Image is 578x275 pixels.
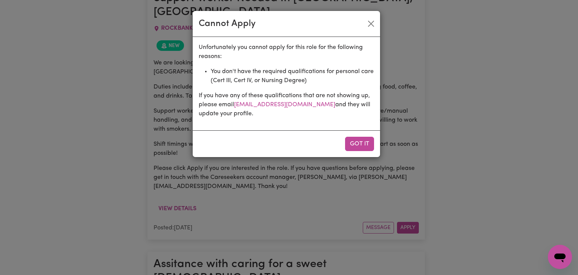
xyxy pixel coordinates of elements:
[199,91,374,118] p: If you have any of these qualifications that are not showing up, please email and they will updat...
[199,43,374,61] p: Unfortunately you cannot apply for this role for the following reasons:
[234,102,335,108] a: [EMAIL_ADDRESS][DOMAIN_NAME]
[199,17,256,31] div: Cannot Apply
[548,245,572,269] iframe: Button to launch messaging window
[365,18,377,30] button: Close
[211,67,374,85] li: You don't have the required qualifications for personal care (Cert III, Cert IV, or Nursing Degree)
[345,137,374,151] button: Got it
